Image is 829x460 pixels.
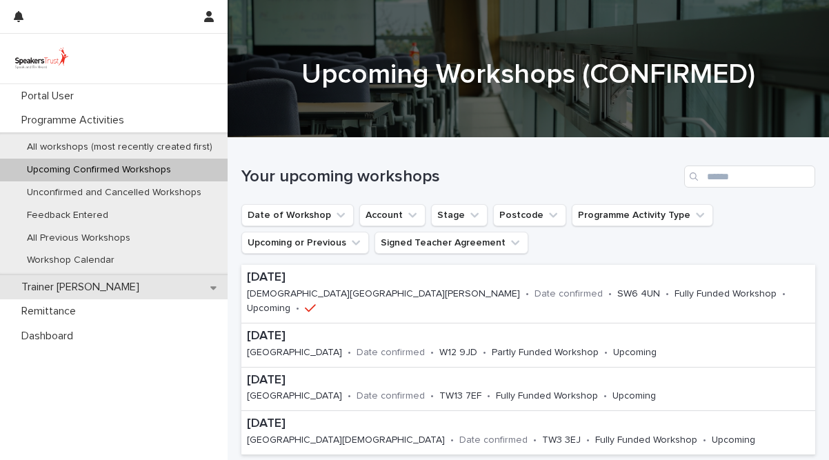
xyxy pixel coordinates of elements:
[296,303,299,314] p: •
[595,434,697,446] p: Fully Funded Workshop
[535,288,603,300] p: Date confirmed
[247,270,810,286] p: [DATE]
[542,434,581,446] p: TW3 3EJ
[16,90,85,103] p: Portal User
[357,347,425,359] p: Date confirmed
[241,265,815,323] a: [DATE][DEMOGRAPHIC_DATA][GEOGRAPHIC_DATA][PERSON_NAME]•Date confirmed•SW6 4UN•Fully Funded Worksh...
[712,434,755,446] p: Upcoming
[16,114,135,127] p: Programme Activities
[613,347,657,359] p: Upcoming
[247,347,342,359] p: [GEOGRAPHIC_DATA]
[357,390,425,402] p: Date confirmed
[533,434,537,446] p: •
[666,288,669,300] p: •
[241,58,815,91] h1: Upcoming Workshops (CONFIRMED)
[483,347,486,359] p: •
[247,329,695,344] p: [DATE]
[16,210,119,221] p: Feedback Entered
[493,204,566,226] button: Postcode
[348,347,351,359] p: •
[450,434,454,446] p: •
[16,281,150,294] p: Trainer [PERSON_NAME]
[430,390,434,402] p: •
[487,390,490,402] p: •
[526,288,529,300] p: •
[247,417,794,432] p: [DATE]
[675,288,777,300] p: Fully Funded Workshop
[241,167,679,187] h1: Your upcoming workshops
[16,254,126,266] p: Workshop Calendar
[241,204,354,226] button: Date of Workshop
[247,303,290,314] p: Upcoming
[241,368,815,411] a: [DATE][GEOGRAPHIC_DATA]•Date confirmed•TW13 7EF•Fully Funded Workshop•Upcoming
[348,390,351,402] p: •
[608,288,612,300] p: •
[703,434,706,446] p: •
[604,347,608,359] p: •
[16,164,182,176] p: Upcoming Confirmed Workshops
[359,204,426,226] button: Account
[431,204,488,226] button: Stage
[684,166,815,188] input: Search
[439,390,481,402] p: TW13 7EF
[16,330,84,343] p: Dashboard
[439,347,477,359] p: W12 9JD
[247,434,445,446] p: [GEOGRAPHIC_DATA][DEMOGRAPHIC_DATA]
[572,204,713,226] button: Programme Activity Type
[586,434,590,446] p: •
[374,232,528,254] button: Signed Teacher Agreement
[16,141,223,153] p: All workshops (most recently created first)
[16,305,87,318] p: Remittance
[247,373,695,388] p: [DATE]
[11,45,72,72] img: UVamC7uQTJC0k9vuxGLS
[241,232,369,254] button: Upcoming or Previous
[247,288,520,300] p: [DEMOGRAPHIC_DATA][GEOGRAPHIC_DATA][PERSON_NAME]
[603,390,607,402] p: •
[16,232,141,244] p: All Previous Workshops
[459,434,528,446] p: Date confirmed
[496,390,598,402] p: Fully Funded Workshop
[16,187,212,199] p: Unconfirmed and Cancelled Workshops
[241,411,815,454] a: [DATE][GEOGRAPHIC_DATA][DEMOGRAPHIC_DATA]•Date confirmed•TW3 3EJ•Fully Funded Workshop•Upcoming
[430,347,434,359] p: •
[241,323,815,367] a: [DATE][GEOGRAPHIC_DATA]•Date confirmed•W12 9JD•Partly Funded Workshop•Upcoming
[612,390,656,402] p: Upcoming
[782,288,786,300] p: •
[492,347,599,359] p: Partly Funded Workshop
[617,288,660,300] p: SW6 4UN
[247,390,342,402] p: [GEOGRAPHIC_DATA]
